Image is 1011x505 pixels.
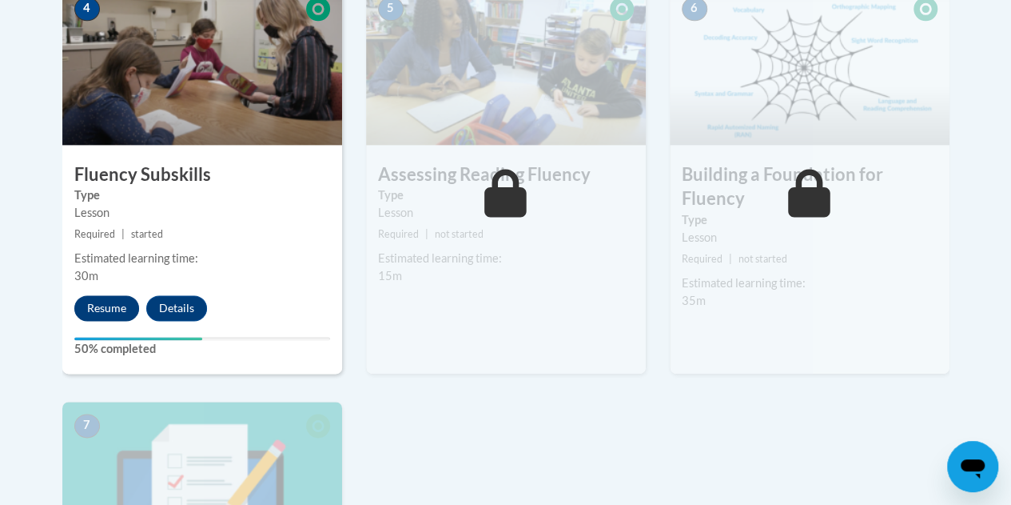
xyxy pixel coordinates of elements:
[74,186,330,204] label: Type
[74,250,330,267] div: Estimated learning time:
[378,228,419,240] span: Required
[74,295,139,321] button: Resume
[62,162,342,187] h3: Fluency Subskills
[378,269,402,283] span: 15m
[682,294,706,307] span: 35m
[74,337,202,340] div: Your progress
[74,228,115,240] span: Required
[378,250,634,267] div: Estimated learning time:
[378,186,634,204] label: Type
[682,275,937,292] div: Estimated learning time:
[682,211,937,229] label: Type
[435,228,484,240] span: not started
[947,441,998,492] iframe: Button to launch messaging window
[425,228,428,240] span: |
[74,269,98,283] span: 30m
[682,253,722,265] span: Required
[366,162,646,187] h3: Assessing Reading Fluency
[74,204,330,222] div: Lesson
[729,253,732,265] span: |
[131,228,163,240] span: started
[378,204,634,222] div: Lesson
[682,229,937,246] div: Lesson
[74,414,100,438] span: 7
[121,228,125,240] span: |
[146,295,207,321] button: Details
[738,253,787,265] span: not started
[670,162,949,212] h3: Building a Foundation for Fluency
[74,340,330,358] label: 50% completed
